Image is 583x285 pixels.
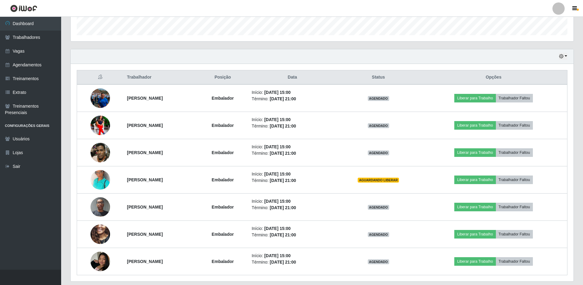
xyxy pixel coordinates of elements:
[420,70,567,85] th: Opções
[252,253,333,259] li: Início:
[270,96,296,101] time: [DATE] 21:00
[252,198,333,205] li: Início:
[90,81,110,116] img: 1748446152061.jpeg
[496,203,533,211] button: Trabalhador Faltou
[252,117,333,123] li: Início:
[127,177,163,182] strong: [PERSON_NAME]
[454,176,496,184] button: Liberar para Trabalho
[270,260,296,265] time: [DATE] 21:00
[454,257,496,266] button: Liberar para Trabalho
[496,148,533,157] button: Trabalhador Faltou
[454,148,496,157] button: Liberar para Trabalho
[90,194,110,220] img: 1759107461065.jpeg
[252,225,333,232] li: Início:
[264,253,290,258] time: [DATE] 15:00
[252,177,333,184] li: Término:
[252,144,333,150] li: Início:
[212,123,234,128] strong: Embalador
[252,150,333,157] li: Término:
[212,205,234,209] strong: Embalador
[454,94,496,102] button: Liberar para Trabalho
[270,178,296,183] time: [DATE] 21:00
[368,123,389,128] span: AGENDADO
[337,70,420,85] th: Status
[368,232,389,237] span: AGENDADO
[127,150,163,155] strong: [PERSON_NAME]
[368,259,389,264] span: AGENDADO
[454,121,496,130] button: Liberar para Trabalho
[496,257,533,266] button: Trabalhador Faltou
[358,178,399,183] span: AGUARDANDO LIBERAR
[252,259,333,265] li: Término:
[248,70,337,85] th: Data
[264,226,290,231] time: [DATE] 15:00
[252,123,333,129] li: Término:
[252,171,333,177] li: Início:
[264,144,290,149] time: [DATE] 15:00
[90,213,110,256] img: 1759762594726.jpeg
[496,230,533,239] button: Trabalhador Faltou
[252,89,333,96] li: Início:
[496,176,533,184] button: Trabalhador Faltou
[212,259,234,264] strong: Embalador
[264,172,290,176] time: [DATE] 15:00
[252,232,333,238] li: Término:
[212,177,234,182] strong: Embalador
[212,96,234,101] strong: Embalador
[264,117,290,122] time: [DATE] 15:00
[496,94,533,102] button: Trabalhador Faltou
[270,205,296,210] time: [DATE] 21:00
[252,96,333,102] li: Término:
[90,143,110,162] img: 1757328368412.jpeg
[127,259,163,264] strong: [PERSON_NAME]
[368,96,389,101] span: AGENDADO
[90,248,110,274] img: 1759958567783.jpeg
[264,90,290,95] time: [DATE] 15:00
[270,151,296,156] time: [DATE] 21:00
[252,205,333,211] li: Término:
[90,113,110,138] img: 1751311767272.jpeg
[454,203,496,211] button: Liberar para Trabalho
[264,199,290,204] time: [DATE] 15:00
[270,232,296,237] time: [DATE] 21:00
[90,162,110,197] img: 1758382389452.jpeg
[123,70,197,85] th: Trabalhador
[197,70,248,85] th: Posição
[127,205,163,209] strong: [PERSON_NAME]
[127,232,163,237] strong: [PERSON_NAME]
[496,121,533,130] button: Trabalhador Faltou
[212,150,234,155] strong: Embalador
[212,232,234,237] strong: Embalador
[368,150,389,155] span: AGENDADO
[10,5,37,12] img: CoreUI Logo
[368,205,389,210] span: AGENDADO
[127,96,163,101] strong: [PERSON_NAME]
[454,230,496,239] button: Liberar para Trabalho
[270,124,296,128] time: [DATE] 21:00
[127,123,163,128] strong: [PERSON_NAME]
